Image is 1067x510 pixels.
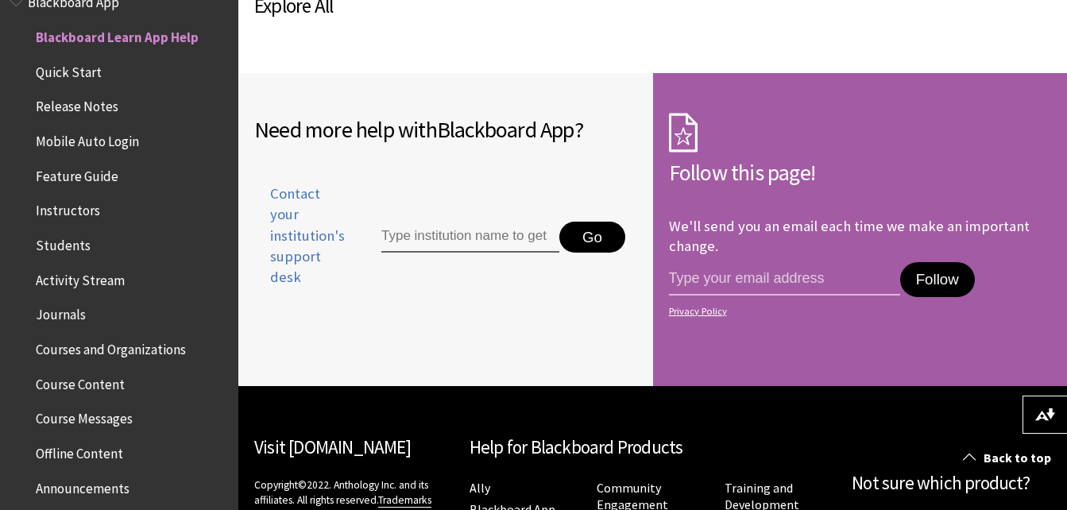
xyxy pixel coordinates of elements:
a: Privacy Policy [669,306,1047,317]
span: Instructors [36,198,100,219]
span: Blackboard App [437,115,574,144]
a: Ally [470,480,490,496]
button: Follow [900,262,975,297]
span: Feature Guide [36,163,118,184]
p: We'll send you an email each time we make an important change. [669,217,1030,254]
span: Offline Content [36,440,123,462]
h2: Help for Blackboard Products [470,434,837,462]
span: Journals [36,302,86,323]
span: Blackboard Learn App Help [36,24,199,45]
span: Courses and Organizations [36,336,186,357]
span: Announcements [36,475,130,496]
input: Type institution name to get support [381,222,559,253]
span: Quick Start [36,59,102,80]
img: Subscription Icon [669,113,698,153]
h2: Not sure which product? [852,469,1051,497]
span: Students [36,232,91,253]
button: Go [559,222,625,253]
span: Mobile Auto Login [36,128,139,149]
a: Back to top [951,443,1067,473]
h2: Need more help with ? [254,113,640,146]
span: Course Content [36,371,125,392]
span: Activity Stream [36,267,125,288]
a: Visit [DOMAIN_NAME] [254,435,411,458]
h2: Follow this page! [669,156,1052,189]
span: Contact your institution's support desk [254,184,345,288]
input: email address [669,262,900,296]
a: Contact your institution's support desk [254,184,345,307]
a: Trademarks [378,493,431,508]
span: Release Notes [36,94,118,115]
span: Course Messages [36,406,133,427]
